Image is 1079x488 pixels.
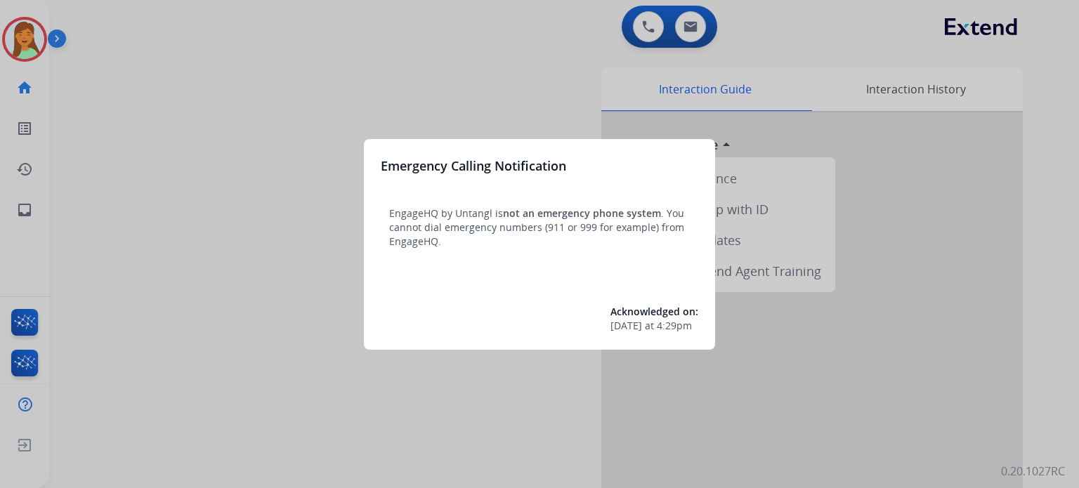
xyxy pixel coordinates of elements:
span: [DATE] [610,319,642,333]
h3: Emergency Calling Notification [381,156,566,176]
p: 0.20.1027RC [1001,463,1065,480]
span: 4:29pm [657,319,692,333]
p: EngageHQ by Untangl is . You cannot dial emergency numbers (911 or 999 for example) from EngageHQ. [389,206,690,249]
span: not an emergency phone system [503,206,661,220]
span: Acknowledged on: [610,305,698,318]
div: at [610,319,698,333]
